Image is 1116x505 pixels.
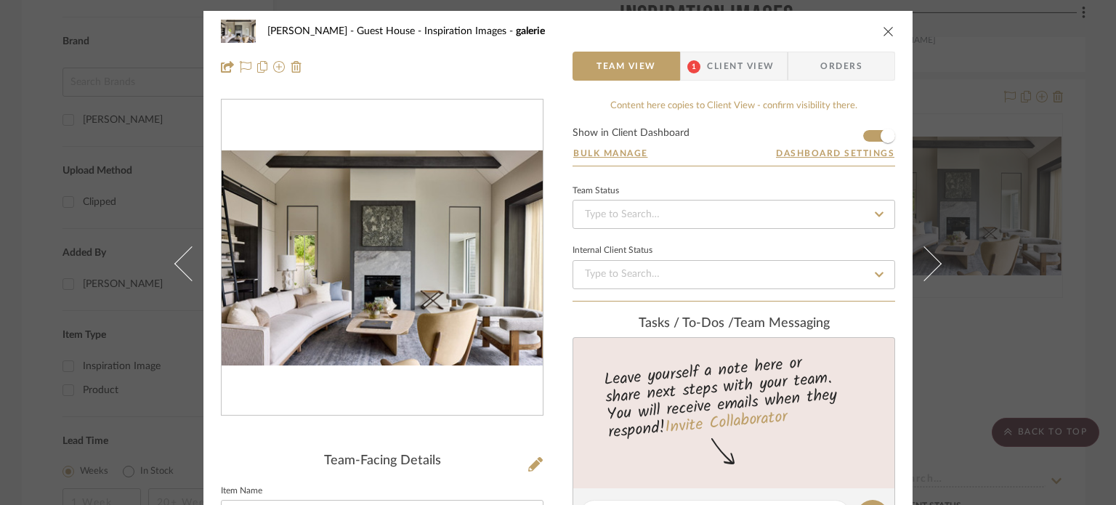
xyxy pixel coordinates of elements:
div: team Messaging [573,316,895,332]
input: Type to Search… [573,260,895,289]
input: Type to Search… [573,200,895,229]
img: ef928383-0deb-4c53-8b67-5205c89f75ae_436x436.jpg [222,150,543,365]
span: Client View [707,52,774,81]
img: ef928383-0deb-4c53-8b67-5205c89f75ae_48x40.jpg [221,17,256,46]
button: close [882,25,895,38]
span: Inspiration Images [424,26,516,36]
button: Dashboard Settings [775,147,895,160]
div: Internal Client Status [573,247,652,254]
div: 0 [222,150,543,365]
span: [PERSON_NAME] - Guest House [267,26,424,36]
a: Invite Collaborator [664,405,788,441]
span: galerie [516,26,545,36]
label: Item Name [221,488,262,495]
span: Team View [597,52,656,81]
span: Orders [804,52,878,81]
div: Team-Facing Details [221,453,543,469]
button: Bulk Manage [573,147,649,160]
img: Remove from project [291,61,302,73]
div: Content here copies to Client View - confirm visibility there. [573,99,895,113]
span: Tasks / To-Dos / [639,317,734,330]
div: Leave yourself a note here or share next steps with your team. You will receive emails when they ... [571,347,897,445]
span: 1 [687,60,700,73]
div: Team Status [573,187,619,195]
